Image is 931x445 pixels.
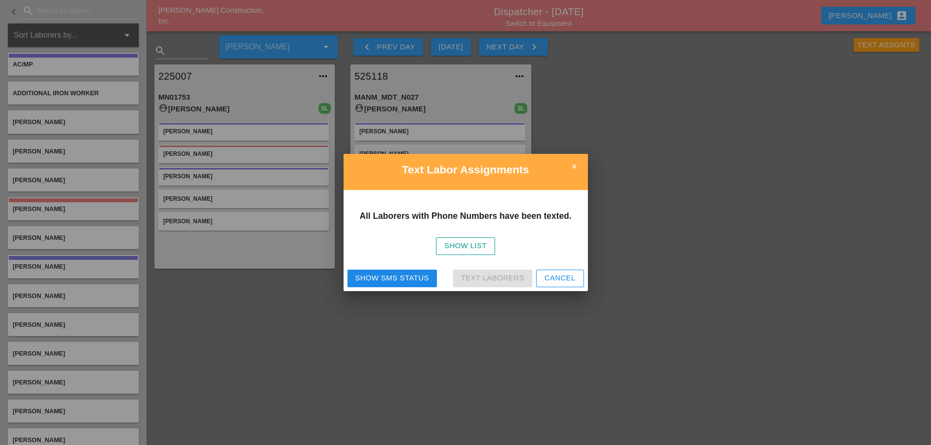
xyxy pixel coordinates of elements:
[347,270,437,287] button: Show SMS Status
[351,162,580,178] h2: Text Labor Assignments
[564,157,584,176] i: close
[536,270,584,287] button: Cancel
[351,198,580,234] h3: All Laborers with Phone Numbers have been texted.
[436,237,495,255] button: Show List
[444,240,487,252] div: Show List
[355,273,429,284] div: Show SMS Status
[544,273,576,284] div: Cancel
